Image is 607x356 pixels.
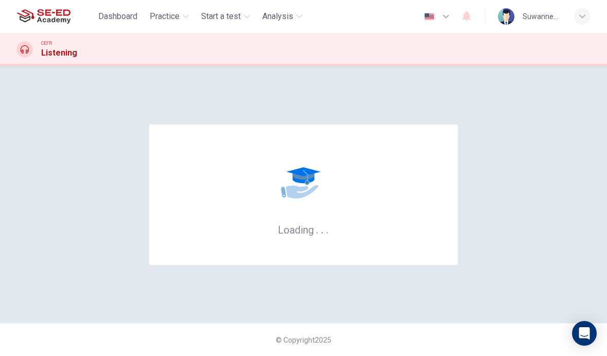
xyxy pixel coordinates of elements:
[98,10,137,23] span: Dashboard
[16,6,94,27] a: SE-ED Academy logo
[258,7,307,26] button: Analysis
[278,223,329,236] h6: Loading
[262,10,293,23] span: Analysis
[498,8,514,25] img: Profile picture
[315,220,319,237] h6: .
[41,47,77,59] h1: Listening
[94,7,141,26] button: Dashboard
[201,10,241,23] span: Start a test
[523,10,562,23] div: Suwannee Panalaicheewin
[276,336,331,344] span: © Copyright 2025
[16,6,70,27] img: SE-ED Academy logo
[423,13,436,21] img: en
[41,40,52,47] span: CEFR
[197,7,254,26] button: Start a test
[572,321,597,346] div: Open Intercom Messenger
[146,7,193,26] button: Practice
[320,220,324,237] h6: .
[150,10,180,23] span: Practice
[326,220,329,237] h6: .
